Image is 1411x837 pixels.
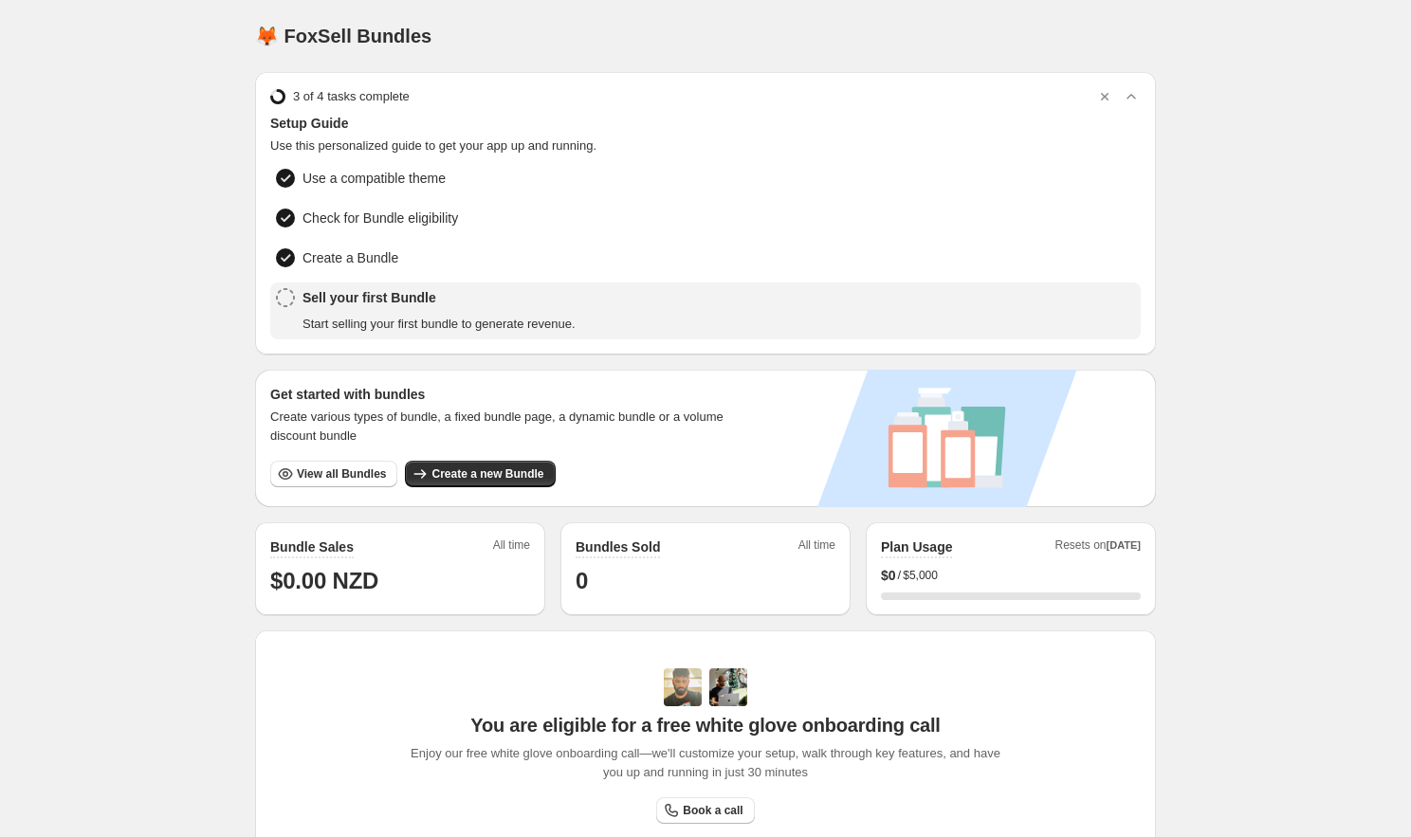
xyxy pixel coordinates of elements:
[302,248,398,267] span: Create a Bundle
[881,537,952,556] h2: Plan Usage
[270,408,742,446] span: Create various types of bundle, a fixed bundle page, a dynamic bundle or a volume discount bundle
[903,568,938,583] span: $5,000
[1107,539,1141,551] span: [DATE]
[683,803,742,818] span: Book a call
[302,288,576,307] span: Sell your first Bundle
[302,169,446,188] span: Use a compatible theme
[270,114,1141,133] span: Setup Guide
[255,25,431,47] h1: 🦊 FoxSell Bundles
[881,566,1141,585] div: /
[576,537,660,556] h2: Bundles Sold
[270,461,397,487] button: View all Bundles
[302,209,458,227] span: Check for Bundle eligibility
[664,668,702,706] img: Adi
[401,744,1011,782] span: Enjoy our free white glove onboarding call—we'll customize your setup, walk through key features,...
[431,466,543,482] span: Create a new Bundle
[1055,537,1142,558] span: Resets on
[576,566,835,596] h1: 0
[881,566,896,585] span: $ 0
[493,537,530,558] span: All time
[270,136,1141,155] span: Use this personalized guide to get your app up and running.
[270,566,530,596] h1: $0.00 NZD
[798,537,835,558] span: All time
[293,87,410,106] span: 3 of 4 tasks complete
[297,466,386,482] span: View all Bundles
[270,385,742,404] h3: Get started with bundles
[405,461,555,487] button: Create a new Bundle
[302,315,576,334] span: Start selling your first bundle to generate revenue.
[270,537,354,556] h2: Bundle Sales
[470,714,940,737] span: You are eligible for a free white glove onboarding call
[709,668,747,706] img: Prakhar
[656,797,754,824] a: Book a call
